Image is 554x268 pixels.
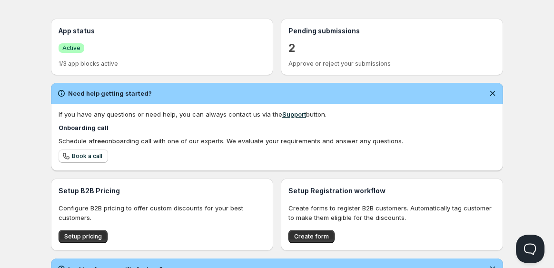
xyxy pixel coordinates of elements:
[59,136,495,146] div: Schedule a onboarding call with one of our experts. We evaluate your requirements and answer any ...
[59,109,495,119] div: If you have any questions or need help, you can always contact us via the button.
[516,235,544,263] iframe: Help Scout Beacon - Open
[59,43,84,53] a: SuccessActive
[294,233,329,240] span: Create form
[288,26,495,36] h3: Pending submissions
[288,203,495,222] p: Create forms to register B2B customers. Automatically tag customer to make them eligible for the ...
[59,123,495,132] h4: Onboarding call
[64,233,102,240] span: Setup pricing
[59,186,266,196] h3: Setup B2B Pricing
[68,89,152,98] h2: Need help getting started?
[288,230,335,243] button: Create form
[288,186,495,196] h3: Setup Registration workflow
[59,60,266,68] p: 1/3 app blocks active
[288,60,495,68] p: Approve or reject your submissions
[72,152,102,160] span: Book a call
[59,26,266,36] h3: App status
[486,87,499,100] button: Dismiss notification
[288,40,296,56] a: 2
[59,230,108,243] button: Setup pricing
[59,203,266,222] p: Configure B2B pricing to offer custom discounts for your best customers.
[59,149,108,163] a: Book a call
[282,110,306,118] a: Support
[62,44,80,52] span: Active
[92,137,105,145] b: free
